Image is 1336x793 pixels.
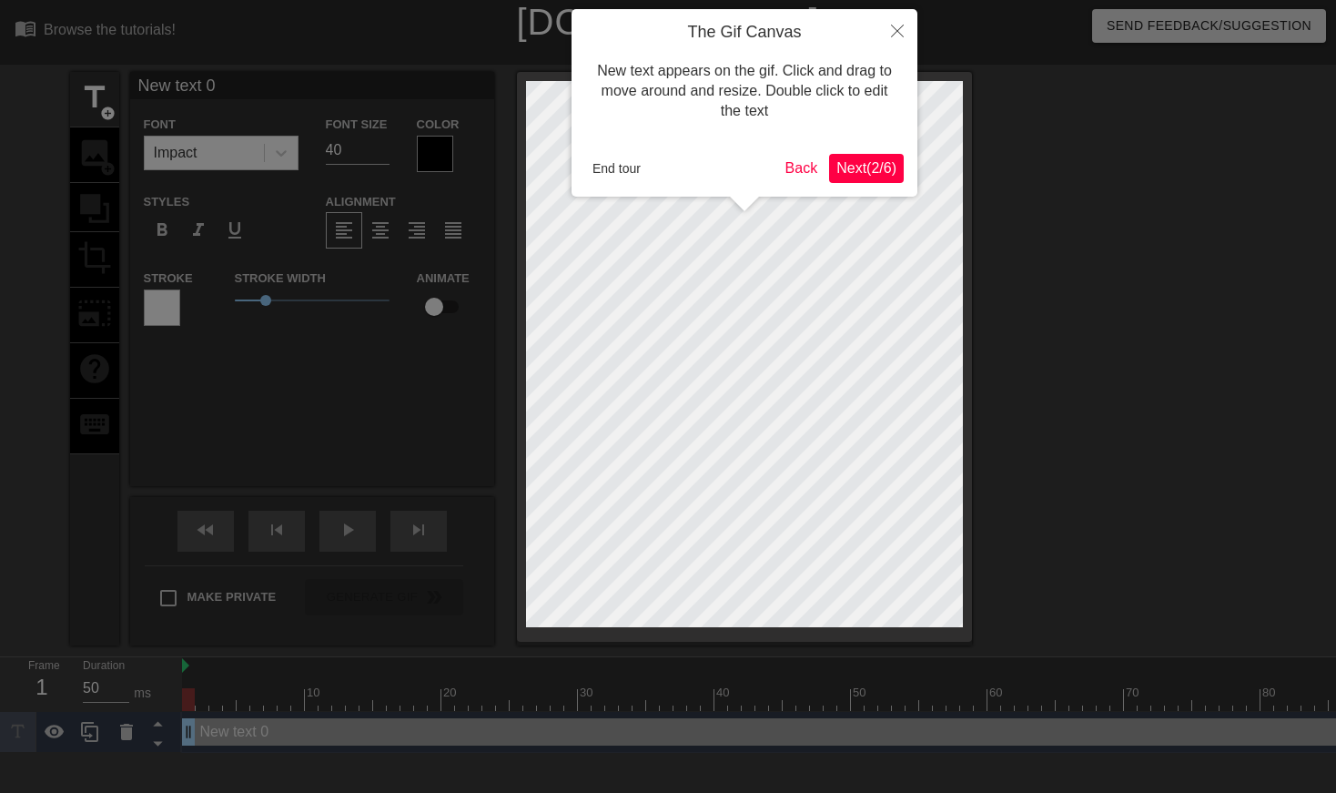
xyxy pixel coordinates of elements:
h4: The Gif Canvas [585,23,904,43]
div: New text appears on the gif. Click and drag to move around and resize. Double click to edit the text [585,43,904,140]
button: Back [778,154,825,183]
button: Next [829,154,904,183]
button: End tour [585,155,648,182]
span: Next ( 2 / 6 ) [836,160,896,176]
button: Close [877,9,917,51]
